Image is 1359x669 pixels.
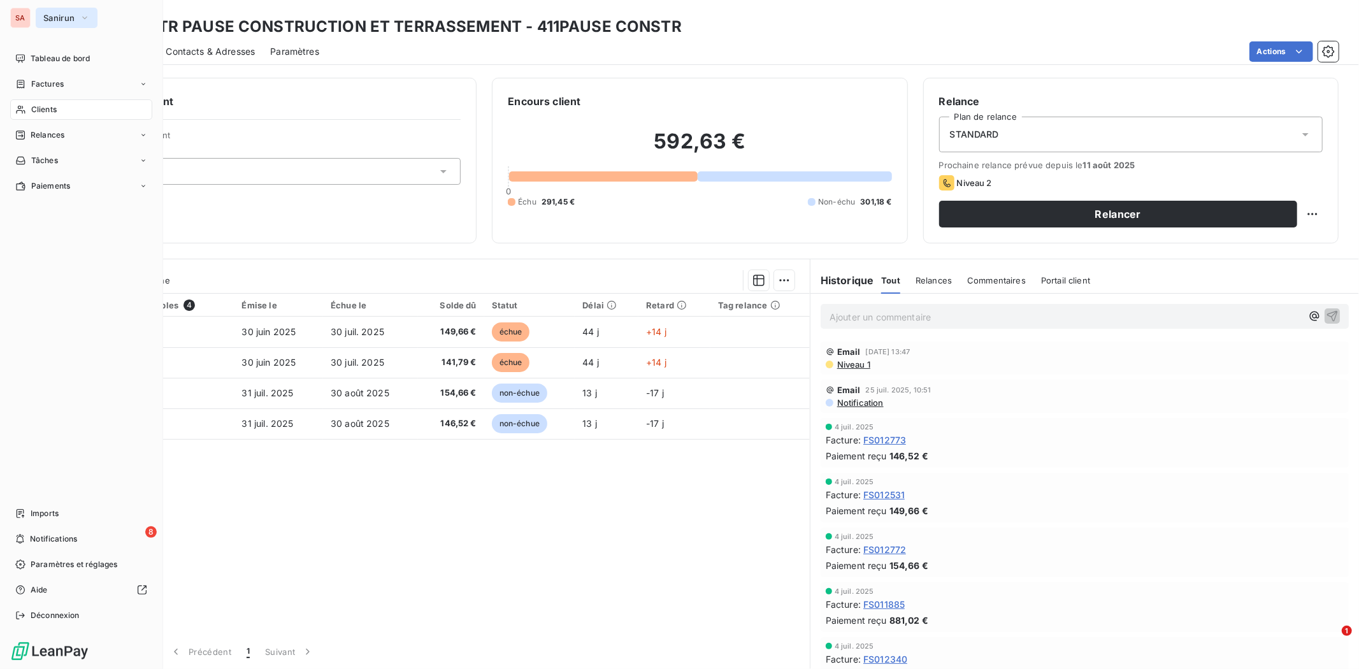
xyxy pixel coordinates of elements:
span: 4 [183,299,195,311]
span: FS012773 [863,433,906,447]
span: 30 août 2025 [331,418,389,429]
a: Tâches [10,150,152,171]
span: Imports [31,508,59,519]
span: Sanirun [43,13,75,23]
span: 4 juil. 2025 [835,478,874,486]
span: Email [837,385,861,395]
div: Statut [492,300,568,310]
span: STANDARD [950,128,999,141]
div: Tag relance [718,300,802,310]
span: 141,79 € [426,356,477,369]
span: FS011885 [863,598,905,611]
span: 1 [1342,626,1352,636]
span: non-échue [492,414,547,433]
span: Paiement reçu [826,504,887,517]
span: 30 juil. 2025 [331,326,384,337]
span: Propriétés Client [103,130,461,148]
span: Paramètres [270,45,319,58]
button: Précédent [162,638,239,665]
span: 30 juil. 2025 [331,357,384,368]
span: Portail client [1041,275,1090,285]
span: Commentaires [967,275,1026,285]
span: Paiement reçu [826,449,887,463]
span: non-échue [492,384,547,403]
div: Émise le [242,300,316,310]
span: Prochaine relance prévue depuis le [939,160,1323,170]
a: Paiements [10,176,152,196]
span: FS012340 [863,652,907,666]
h6: Historique [810,273,874,288]
button: Actions [1249,41,1313,62]
span: Paramètres et réglages [31,559,117,570]
span: 31 juil. 2025 [242,418,294,429]
span: échue [492,353,530,372]
span: Facture : [826,543,861,556]
span: FS012531 [863,488,905,501]
span: 149,66 € [426,326,477,338]
span: 154,66 € [426,387,477,399]
span: 149,66 € [889,504,928,517]
span: 4 juil. 2025 [835,642,874,650]
span: Tout [881,275,900,285]
span: 13 j [582,387,597,398]
span: 301,18 € [860,196,891,208]
span: 31 juil. 2025 [242,387,294,398]
span: Non-échu [818,196,855,208]
span: 4 juil. 2025 [835,423,874,431]
h3: CONSTR PAUSE CONSTRUCTION ET TERRASSEMENT - 411PAUSE CONSTR [112,15,682,38]
span: Relances [916,275,952,285]
span: +14 j [646,357,666,368]
span: 881,02 € [889,614,928,627]
span: Clients [31,104,57,115]
a: Clients [10,99,152,120]
span: Tableau de bord [31,53,90,64]
div: Délai [582,300,631,310]
span: Notification [836,398,884,408]
span: Paiement reçu [826,614,887,627]
span: 13 j [582,418,597,429]
span: Niveau 1 [836,359,870,370]
span: 146,52 € [426,417,477,430]
a: Factures [10,74,152,94]
span: 44 j [582,326,599,337]
span: 1 [247,645,250,658]
h6: Relance [939,94,1323,109]
h2: 592,63 € [508,129,891,167]
span: Facture : [826,652,861,666]
span: 25 juil. 2025, 10:51 [866,386,931,394]
span: 44 j [582,357,599,368]
div: SA [10,8,31,28]
span: +14 j [646,326,666,337]
a: Tableau de bord [10,48,152,69]
div: Solde dû [426,300,477,310]
a: Relances [10,125,152,145]
span: 30 août 2025 [331,387,389,398]
span: 291,45 € [542,196,575,208]
span: Contacts & Adresses [166,45,255,58]
span: 11 août 2025 [1083,160,1135,170]
span: Facture : [826,433,861,447]
span: échue [492,322,530,342]
iframe: Intercom live chat [1316,626,1346,656]
span: Niveau 2 [957,178,992,188]
button: 1 [239,638,257,665]
div: Échue le [331,300,410,310]
a: Paramètres et réglages [10,554,152,575]
span: [DATE] 13:47 [866,348,910,356]
span: 146,52 € [889,449,928,463]
a: Imports [10,503,152,524]
span: 0 [506,186,511,196]
span: 4 juil. 2025 [835,587,874,595]
span: Email [837,347,861,357]
span: 30 juin 2025 [242,357,296,368]
span: Facture : [826,488,861,501]
span: Échu [518,196,536,208]
span: Notifications [30,533,77,545]
h6: Encours client [508,94,580,109]
span: Facture : [826,598,861,611]
span: Tâches [31,155,58,166]
a: Aide [10,580,152,600]
span: -17 j [646,387,664,398]
span: 30 juin 2025 [242,326,296,337]
span: Relances [31,129,64,141]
